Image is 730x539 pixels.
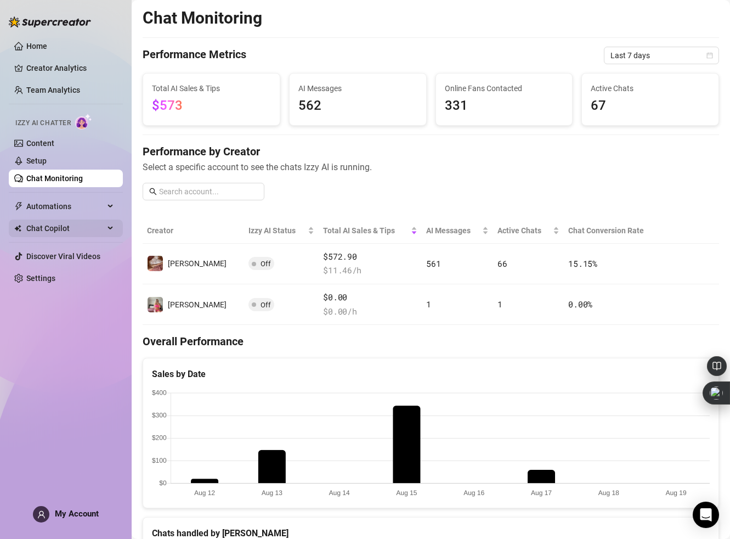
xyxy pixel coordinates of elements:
[75,114,92,130] img: AI Chatter
[26,274,55,283] a: Settings
[591,82,710,94] span: Active Chats
[261,301,271,309] span: Off
[693,502,719,528] div: Open Intercom Messenger
[143,160,719,174] span: Select a specific account to see the chats Izzy AI is running.
[168,259,227,268] span: [PERSON_NAME]
[26,42,47,50] a: Home
[148,256,163,271] img: Susanna
[26,139,54,148] a: Content
[319,218,422,244] th: Total AI Sales & Tips
[323,250,417,263] span: $572.90
[9,16,91,27] img: logo-BBDzfeDw.svg
[426,224,480,237] span: AI Messages
[610,47,712,64] span: Last 7 days
[159,186,258,198] input: Search account...
[323,291,417,304] span: $0.00
[26,86,80,94] a: Team Analytics
[143,8,262,29] h2: Chat Monitoring
[152,367,710,381] div: Sales by Date
[15,118,71,128] span: Izzy AI Chatter
[261,260,271,268] span: Off
[26,59,114,77] a: Creator Analytics
[493,218,564,244] th: Active Chats
[152,82,271,94] span: Total AI Sales & Tips
[26,174,83,183] a: Chat Monitoring
[568,258,597,269] span: 15.15 %
[143,218,244,244] th: Creator
[323,305,417,318] span: $ 0.00 /h
[591,96,710,116] span: 67
[298,82,417,94] span: AI Messages
[244,218,319,244] th: Izzy AI Status
[143,334,719,349] h4: Overall Performance
[26,156,47,165] a: Setup
[422,218,493,244] th: AI Messages
[497,224,551,237] span: Active Chats
[564,218,661,244] th: Chat Conversion Rate
[168,300,227,309] span: [PERSON_NAME]
[323,264,417,277] span: $ 11.46 /h
[143,47,246,64] h4: Performance Metrics
[568,299,592,310] span: 0.00 %
[426,258,440,269] span: 561
[426,299,431,310] span: 1
[37,510,46,519] span: user
[26,220,104,237] span: Chat Copilot
[152,98,183,113] span: $573
[26,198,104,215] span: Automations
[706,52,713,59] span: calendar
[148,297,163,312] img: Susanna
[445,96,564,116] span: 331
[323,224,409,237] span: Total AI Sales & Tips
[14,202,23,211] span: thunderbolt
[497,258,507,269] span: 66
[14,224,21,232] img: Chat Copilot
[248,224,305,237] span: Izzy AI Status
[149,188,157,195] span: search
[497,299,502,310] span: 1
[26,252,100,261] a: Discover Viral Videos
[445,82,564,94] span: Online Fans Contacted
[143,144,719,159] h4: Performance by Creator
[298,96,417,116] span: 562
[55,509,99,519] span: My Account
